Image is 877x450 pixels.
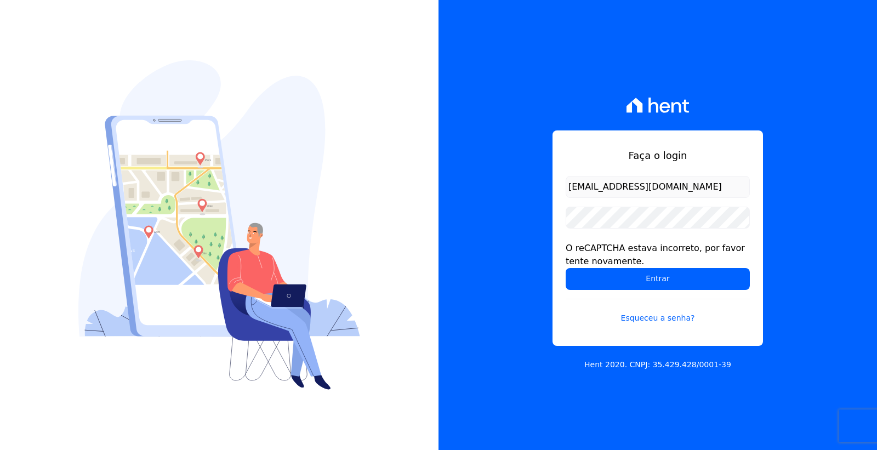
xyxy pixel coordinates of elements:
img: Login [78,60,360,390]
p: Hent 2020. CNPJ: 35.429.428/0001-39 [584,359,731,371]
input: Email [566,176,750,198]
input: Entrar [566,268,750,290]
div: O reCAPTCHA estava incorreto, por favor tente novamente. [566,242,750,268]
a: Esqueceu a senha? [566,299,750,324]
h1: Faça o login [566,148,750,163]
